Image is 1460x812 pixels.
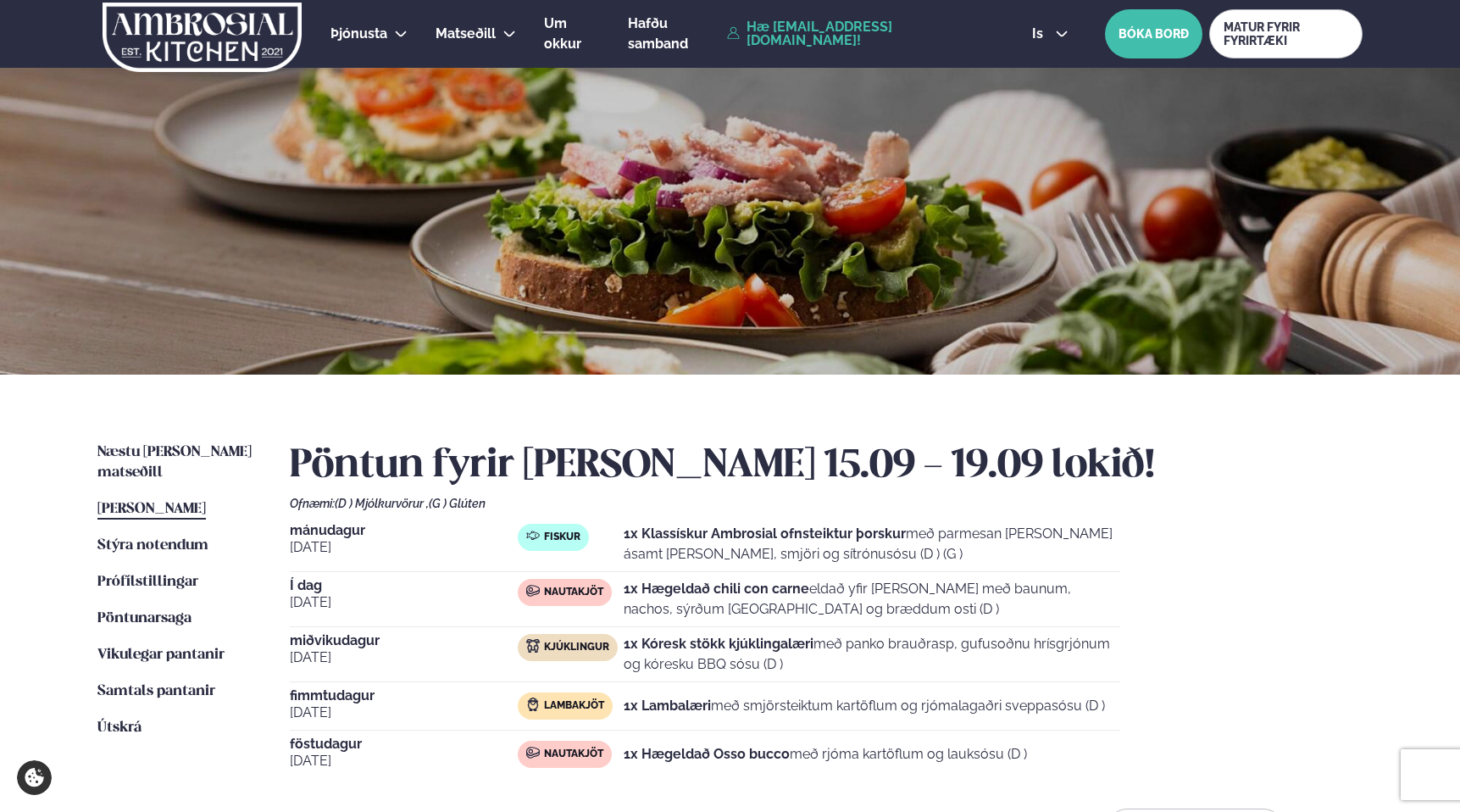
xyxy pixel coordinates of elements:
[526,746,540,759] img: beef.svg
[624,744,1027,765] p: með rjóma kartöflum og lauksósu (D )
[97,609,192,629] a: Pöntunarsaga
[624,636,813,652] strong: 1x Kóresk stökk kjúklingalæri
[290,579,518,592] span: Í dag
[624,746,790,762] strong: 1x Hægeldað Osso bucco
[97,684,215,698] span: Samtals pantanir
[290,497,1363,510] div: Ofnæmi:
[290,592,518,613] span: [DATE]
[544,531,580,544] span: Fiskur
[17,760,52,795] a: Cookie settings
[544,15,581,52] span: Um okkur
[544,641,609,654] span: Kjúklingur
[628,14,719,54] a: Hafðu samband
[330,25,387,42] span: Þjónusta
[624,698,711,714] strong: 1x Lambalæri
[97,681,215,702] a: Samtals pantanir
[526,584,540,598] img: beef.svg
[97,445,252,480] span: Næstu [PERSON_NAME] matseðill
[624,579,1120,620] p: eldað yfir [PERSON_NAME] með baunum, nachos, sýrðum [GEOGRAPHIC_DATA] og bræddum osti (D )
[290,524,518,537] span: mánudagur
[624,581,809,597] strong: 1x Hægeldað chili con carne
[544,14,600,54] a: Um okkur
[526,639,540,653] img: chicken.svg
[290,442,1363,490] h2: Pöntun fyrir [PERSON_NAME] 15.09 - 19.09 lokið!
[335,497,429,510] span: (D ) Mjólkurvörur ,
[429,497,486,510] span: (G ) Glúten
[544,586,603,599] span: Nautakjöt
[290,648,518,668] span: [DATE]
[97,648,225,662] span: Vikulegar pantanir
[97,645,225,665] a: Vikulegar pantanir
[290,689,518,703] span: fimmtudagur
[97,575,198,589] span: Prófílstillingar
[290,703,518,723] span: [DATE]
[330,24,387,44] a: Þjónusta
[727,20,993,47] a: Hæ [EMAIL_ADDRESS][DOMAIN_NAME]!
[1032,27,1048,41] span: is
[97,572,198,592] a: Prófílstillingar
[290,537,518,558] span: [DATE]
[290,737,518,751] span: föstudagur
[97,442,256,483] a: Næstu [PERSON_NAME] matseðill
[624,526,906,542] strong: 1x Klassískur Ambrosial ofnsteiktur þorskur
[101,3,303,72] img: logo
[97,502,206,516] span: [PERSON_NAME]
[526,698,540,711] img: Lamb.svg
[624,696,1105,716] p: með smjörsteiktum kartöflum og rjómalagaðri sveppasósu (D )
[544,748,603,761] span: Nautakjöt
[1209,9,1363,58] a: MATUR FYRIR FYRIRTÆKI
[1019,27,1082,41] button: is
[97,720,142,735] span: Útskrá
[628,15,688,52] span: Hafðu samband
[436,24,496,44] a: Matseðill
[97,499,206,520] a: [PERSON_NAME]
[290,634,518,648] span: miðvikudagur
[97,611,192,626] span: Pöntunarsaga
[544,699,604,713] span: Lambakjöt
[526,529,540,542] img: fish.svg
[97,536,208,556] a: Stýra notendum
[97,718,142,738] a: Útskrá
[1105,9,1202,58] button: BÓKA BORÐ
[290,751,518,771] span: [DATE]
[436,25,496,42] span: Matseðill
[624,524,1120,565] p: með parmesan [PERSON_NAME] ásamt [PERSON_NAME], smjöri og sítrónusósu (D ) (G )
[97,538,208,553] span: Stýra notendum
[624,634,1120,675] p: með panko brauðrasp, gufusoðnu hrísgrjónum og kóresku BBQ sósu (D )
